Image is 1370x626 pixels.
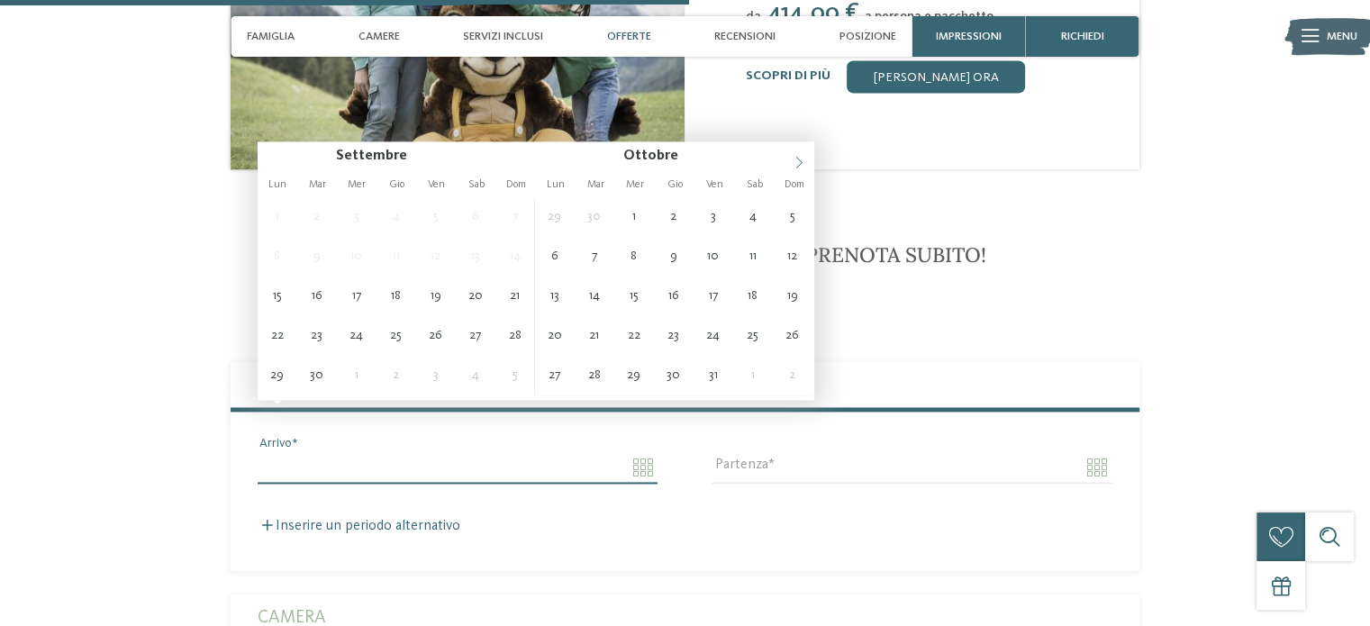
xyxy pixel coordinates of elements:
[695,179,735,190] span: Ven
[377,316,416,356] span: Settembre 25, 2025
[535,316,575,356] span: Ottobre 20, 2025
[773,316,812,356] span: Ottobre 26, 2025
[456,277,495,316] span: Settembre 20, 2025
[694,356,733,395] span: Ottobre 31, 2025
[654,197,694,237] span: Ottobre 2, 2025
[358,30,400,43] span: Camere
[337,197,377,237] span: Settembre 3, 2025
[377,197,416,237] span: Settembre 4, 2025
[735,179,775,190] span: Sab
[622,149,677,163] span: Ottobre
[377,179,416,190] span: Gio
[773,277,812,316] span: Ottobre 19, 2025
[575,237,614,277] span: Ottobre 7, 2025
[337,237,377,277] span: Settembre 10, 2025
[654,316,694,356] span: Ottobre 23, 2025
[297,179,337,190] span: Mar
[337,277,377,316] span: Settembre 17, 2025
[714,30,776,43] span: Recensioni
[615,179,655,190] span: Mer
[847,60,1025,93] a: [PERSON_NAME] ora
[655,179,694,190] span: Gio
[495,237,535,277] span: Settembre 14, 2025
[258,237,297,277] span: Settembre 8, 2025
[746,10,761,23] span: da
[258,356,297,395] span: Settembre 29, 2025
[535,356,575,395] span: Ottobre 27, 2025
[575,356,614,395] span: Ottobre 28, 2025
[654,237,694,277] span: Ottobre 9, 2025
[614,237,654,277] span: Ottobre 8, 2025
[865,10,993,23] span: a persona e pacchetto
[337,316,377,356] span: Settembre 24, 2025
[377,277,416,316] span: Settembre 18, 2025
[297,277,337,316] span: Settembre 16, 2025
[535,237,575,277] span: Ottobre 6, 2025
[416,277,456,316] span: Settembre 19, 2025
[733,197,773,237] span: Ottobre 4, 2025
[407,148,461,163] input: Year
[337,179,377,190] span: Mer
[576,179,615,190] span: Mar
[297,237,337,277] span: Settembre 9, 2025
[733,237,773,277] span: Ottobre 11, 2025
[463,30,543,43] span: Servizi inclusi
[575,316,614,356] span: Ottobre 21, 2025
[614,356,654,395] span: Ottobre 29, 2025
[258,179,297,190] span: Lun
[495,356,535,395] span: Ottobre 5, 2025
[297,197,337,237] span: Settembre 2, 2025
[733,356,773,395] span: Novembre 1, 2025
[495,197,535,237] span: Settembre 7, 2025
[247,30,295,43] span: Famiglia
[654,356,694,395] span: Ottobre 30, 2025
[297,316,337,356] span: Settembre 23, 2025
[694,197,733,237] span: Ottobre 3, 2025
[456,197,495,237] span: Settembre 6, 2025
[456,356,495,395] span: Ottobre 4, 2025
[536,179,576,190] span: Lun
[258,316,297,356] span: Settembre 22, 2025
[936,30,1002,43] span: Impressioni
[614,316,654,356] span: Ottobre 22, 2025
[377,237,416,277] span: Settembre 11, 2025
[1061,30,1104,43] span: richiedi
[654,277,694,316] span: Ottobre 16, 2025
[733,277,773,316] span: Ottobre 18, 2025
[767,1,859,25] span: 414,00 €
[416,316,456,356] span: Settembre 26, 2025
[614,197,654,237] span: Ottobre 1, 2025
[416,356,456,395] span: Ottobre 3, 2025
[496,179,536,190] span: Dom
[336,149,407,163] span: Settembre
[258,277,297,316] span: Settembre 15, 2025
[839,30,896,43] span: Posizione
[535,197,575,237] span: Settembre 29, 2025
[773,237,812,277] span: Ottobre 12, 2025
[258,519,460,533] label: Inserire un periodo alternativo
[733,316,773,356] span: Ottobre 25, 2025
[575,277,614,316] span: Ottobre 14, 2025
[258,197,297,237] span: Settembre 1, 2025
[677,148,731,163] input: Year
[456,237,495,277] span: Settembre 13, 2025
[694,316,733,356] span: Ottobre 24, 2025
[377,356,416,395] span: Ottobre 2, 2025
[495,316,535,356] span: Settembre 28, 2025
[457,179,496,190] span: Sab
[416,237,456,277] span: Settembre 12, 2025
[535,277,575,316] span: Ottobre 13, 2025
[773,197,812,237] span: Ottobre 5, 2025
[575,197,614,237] span: Settembre 30, 2025
[694,237,733,277] span: Ottobre 10, 2025
[337,356,377,395] span: Ottobre 1, 2025
[773,356,812,395] span: Novembre 2, 2025
[456,316,495,356] span: Settembre 27, 2025
[297,356,337,395] span: Settembre 30, 2025
[775,179,814,190] span: Dom
[614,277,654,316] span: Ottobre 15, 2025
[417,179,457,190] span: Ven
[607,30,651,43] span: Offerte
[746,69,830,82] a: Scopri di più
[416,197,456,237] span: Settembre 5, 2025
